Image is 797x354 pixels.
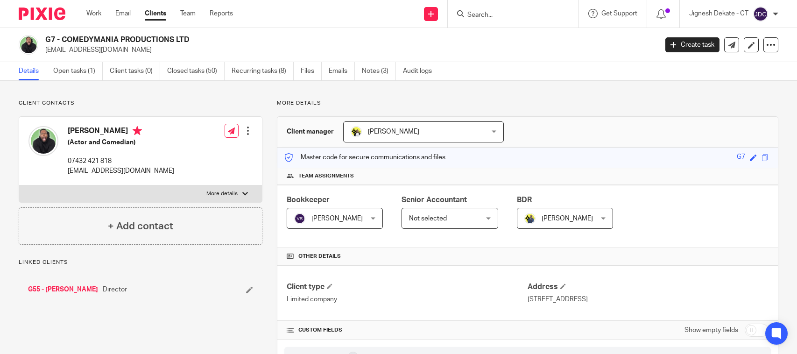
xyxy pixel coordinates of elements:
[53,62,103,80] a: Open tasks (1)
[28,126,58,156] img: Aurie%20Green.jpg
[19,35,38,55] img: Aurie%20Green.jpg
[524,213,536,224] img: Dennis-Starbridge.jpg
[287,295,528,304] p: Limited company
[409,215,447,222] span: Not selected
[68,126,174,138] h4: [PERSON_NAME]
[45,45,651,55] p: [EMAIL_ADDRESS][DOMAIN_NAME]
[368,128,419,135] span: [PERSON_NAME]
[753,7,768,21] img: svg%3E
[210,9,233,18] a: Reports
[167,62,225,80] a: Closed tasks (50)
[19,99,262,107] p: Client contacts
[402,196,467,204] span: Senior Accountant
[287,326,528,334] h4: CUSTOM FIELDS
[86,9,101,18] a: Work
[329,62,355,80] a: Emails
[287,282,528,292] h4: Client type
[528,282,769,292] h4: Address
[68,156,174,166] p: 07432 421 818
[277,99,778,107] p: More details
[28,285,98,294] a: G55 - [PERSON_NAME]
[284,153,445,162] p: Master code for secure communications and files
[108,219,173,234] h4: + Add contact
[403,62,439,80] a: Audit logs
[298,253,341,260] span: Other details
[110,62,160,80] a: Client tasks (0)
[542,215,593,222] span: [PERSON_NAME]
[232,62,294,80] a: Recurring tasks (8)
[145,9,166,18] a: Clients
[737,152,745,163] div: G7
[103,285,127,294] span: Director
[311,215,363,222] span: [PERSON_NAME]
[301,62,322,80] a: Files
[115,9,131,18] a: Email
[19,7,65,20] img: Pixie
[665,37,719,52] a: Create task
[68,166,174,176] p: [EMAIL_ADDRESS][DOMAIN_NAME]
[684,326,738,335] label: Show empty fields
[287,127,334,136] h3: Client manager
[206,190,238,198] p: More details
[362,62,396,80] a: Notes (3)
[287,196,330,204] span: Bookkeeper
[466,11,550,20] input: Search
[68,138,174,147] h5: (Actor and Comedian)
[133,126,142,135] i: Primary
[517,196,532,204] span: BDR
[528,295,769,304] p: [STREET_ADDRESS]
[45,35,530,45] h2: G7 - COMEDYMANIA PRODUCTIONS LTD
[19,62,46,80] a: Details
[689,9,748,18] p: Jignesh Dekate - CT
[294,213,305,224] img: svg%3E
[351,126,362,137] img: Carine-Starbridge.jpg
[180,9,196,18] a: Team
[298,172,354,180] span: Team assignments
[601,10,637,17] span: Get Support
[19,259,262,266] p: Linked clients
